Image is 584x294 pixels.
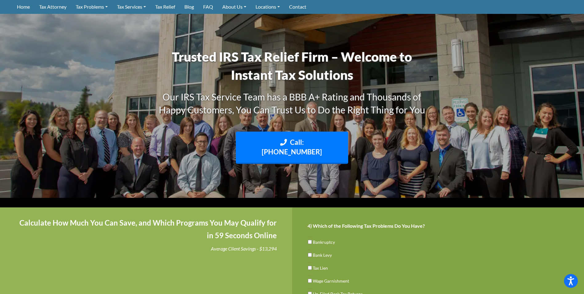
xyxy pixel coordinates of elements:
[313,252,332,258] label: Bank Levy
[313,265,328,271] label: Tax Lien
[211,246,277,251] i: Average Client Savings - $13,294
[151,48,434,84] h1: Trusted IRS Tax Relief Firm – Welcome to Instant Tax Solutions
[151,90,434,116] h3: Our IRS Tax Service Team has a BBB A+ Rating and Thousands of Happy Customers, You Can Trust Us t...
[313,239,335,245] label: Bankruptcy
[236,132,348,164] a: Call: [PHONE_NUMBER]
[308,223,425,229] label: 4) Which of the Following Tax Problems Do You Have?
[313,278,349,284] label: Wage Garnishment
[15,217,277,242] h4: Calculate How Much You Can Save, and Which Programs You May Qualify for in 59 Seconds Online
